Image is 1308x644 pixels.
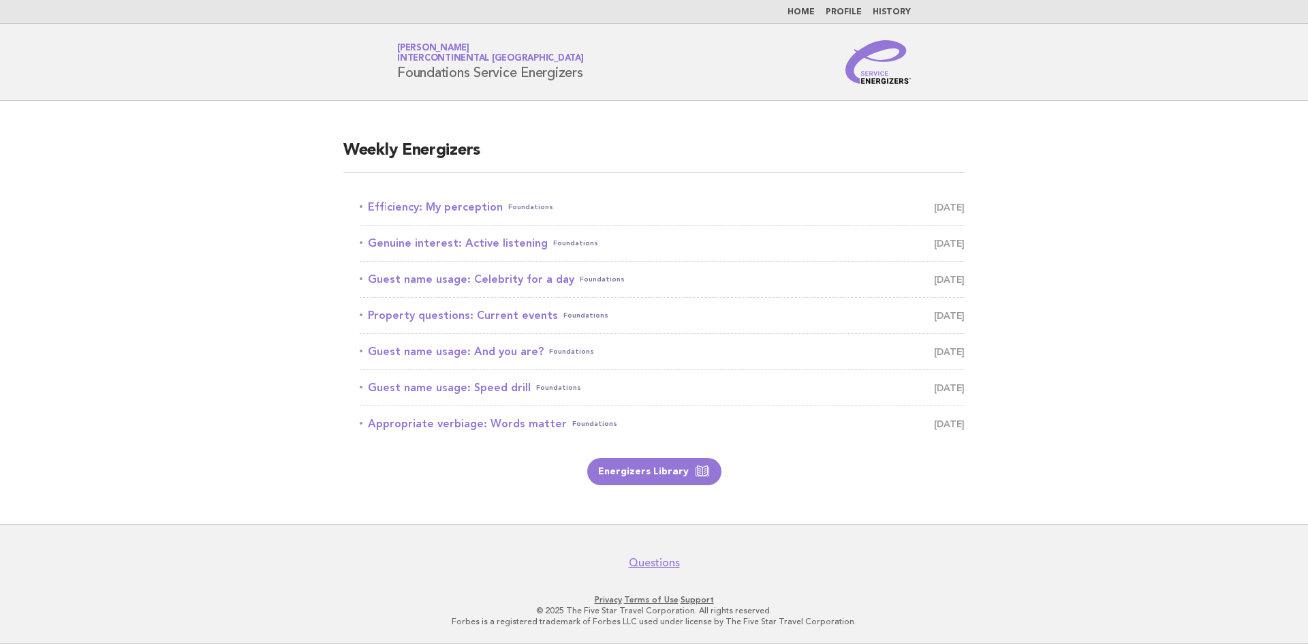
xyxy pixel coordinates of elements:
[580,270,625,289] span: Foundations
[360,342,965,361] a: Guest name usage: And you are?Foundations [DATE]
[397,55,584,63] span: InterContinental [GEOGRAPHIC_DATA]
[397,44,584,63] a: [PERSON_NAME]InterContinental [GEOGRAPHIC_DATA]
[360,198,965,217] a: Efficiency: My perceptionFoundations [DATE]
[397,44,584,80] h1: Foundations Service Energizers
[360,378,965,397] a: Guest name usage: Speed drillFoundations [DATE]
[360,414,965,433] a: Appropriate verbiage: Words matterFoundations [DATE]
[934,234,965,253] span: [DATE]
[845,40,911,84] img: Service Energizers
[343,140,965,173] h2: Weekly Energizers
[549,342,594,361] span: Foundations
[536,378,581,397] span: Foundations
[629,556,680,570] a: Questions
[681,595,714,604] a: Support
[563,306,608,325] span: Foundations
[237,605,1071,616] p: © 2025 The Five Star Travel Corporation. All rights reserved.
[934,270,965,289] span: [DATE]
[572,414,617,433] span: Foundations
[826,8,862,16] a: Profile
[508,198,553,217] span: Foundations
[934,414,965,433] span: [DATE]
[595,595,622,604] a: Privacy
[360,306,965,325] a: Property questions: Current eventsFoundations [DATE]
[237,616,1071,627] p: Forbes is a registered trademark of Forbes LLC used under license by The Five Star Travel Corpora...
[624,595,679,604] a: Terms of Use
[873,8,911,16] a: History
[788,8,815,16] a: Home
[553,234,598,253] span: Foundations
[237,594,1071,605] p: · ·
[934,198,965,217] span: [DATE]
[934,306,965,325] span: [DATE]
[587,458,721,485] a: Energizers Library
[934,378,965,397] span: [DATE]
[360,234,965,253] a: Genuine interest: Active listeningFoundations [DATE]
[360,270,965,289] a: Guest name usage: Celebrity for a dayFoundations [DATE]
[934,342,965,361] span: [DATE]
